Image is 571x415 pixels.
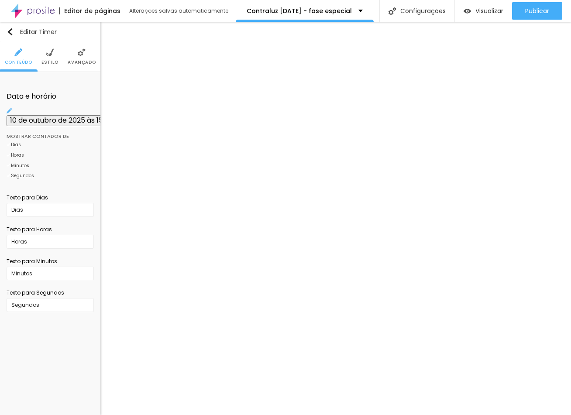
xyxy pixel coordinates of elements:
div: Dias [11,142,21,147]
span: Publicar [525,7,549,14]
button: Visualizar [455,2,512,20]
img: Icone [7,173,11,178]
div: Segundos [11,173,34,178]
span: Estilo [41,60,58,65]
img: Icone [14,48,22,56]
img: view-1.svg [464,7,471,15]
div: Texto para Segundos [7,289,94,297]
span: Conteúdo [5,60,32,65]
p: Data e horário [7,93,94,100]
div: Editor de páginas [59,7,120,14]
img: Icone [7,142,11,147]
div: Texto para Horas [7,226,94,233]
span: Avançado [68,60,96,65]
img: Icone [7,163,11,167]
div: Alterações salvas automaticamente [129,8,230,14]
div: Texto para Minutos [7,257,94,265]
div: Mostrar contador de [7,126,94,142]
iframe: Editor [100,22,571,415]
div: Texto para Dias [7,194,94,202]
div: Minutos [11,163,29,168]
button: Publicar [512,2,562,20]
div: Mostrar contador de [7,131,69,141]
img: Icone [389,7,396,15]
img: Icone [7,28,14,35]
span: Visualizar [475,7,503,14]
img: Icone [78,48,86,56]
div: Editar Timer [7,28,57,35]
p: Contraluz [DATE] - fase especial [247,7,352,14]
img: Icone [46,48,54,56]
img: Icone [7,108,12,113]
img: Icone [7,153,11,157]
div: Horas [11,153,24,158]
input: 10 de outubro de 2025 às 15:00 [7,115,117,126]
